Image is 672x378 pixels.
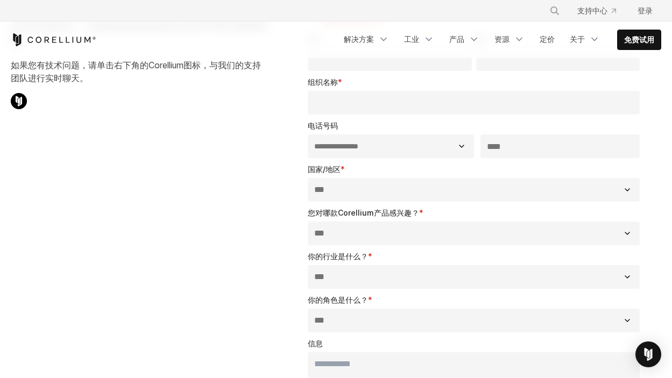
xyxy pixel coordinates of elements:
a: 解决方案 [337,30,395,49]
a: 定价 [533,30,561,49]
a: 关于 [563,30,606,49]
p: 如果您有技术问题，请单击右下角的Corellium图标，与我们的支持团队进行实时聊天。 [11,59,269,84]
div: 导航菜单 [536,1,661,20]
span: 你的角色是什么？ [308,295,368,304]
a: 资源 [488,30,531,49]
a: 支持中心 [569,1,625,20]
span: 信息 [308,339,323,348]
img: Corellium聊天图标 [11,93,27,109]
a: 免费试用 [618,30,661,49]
button: 搜索 [545,1,564,20]
div: 导航菜单 [337,30,661,50]
div: 打开对讲信使 [635,341,661,367]
a: 登录 [629,1,661,20]
span: 组织名称 [308,77,338,87]
a: 产品 [443,30,486,49]
span: 您对哪款Corellium产品感兴趣？ [308,208,419,217]
span: 你的行业是什么？ [308,252,368,261]
span: 电话号码 [308,121,338,130]
span: 国家/地区 [308,165,341,174]
a: 科雷利姆之家 [11,33,96,46]
a: 工业 [398,30,441,49]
